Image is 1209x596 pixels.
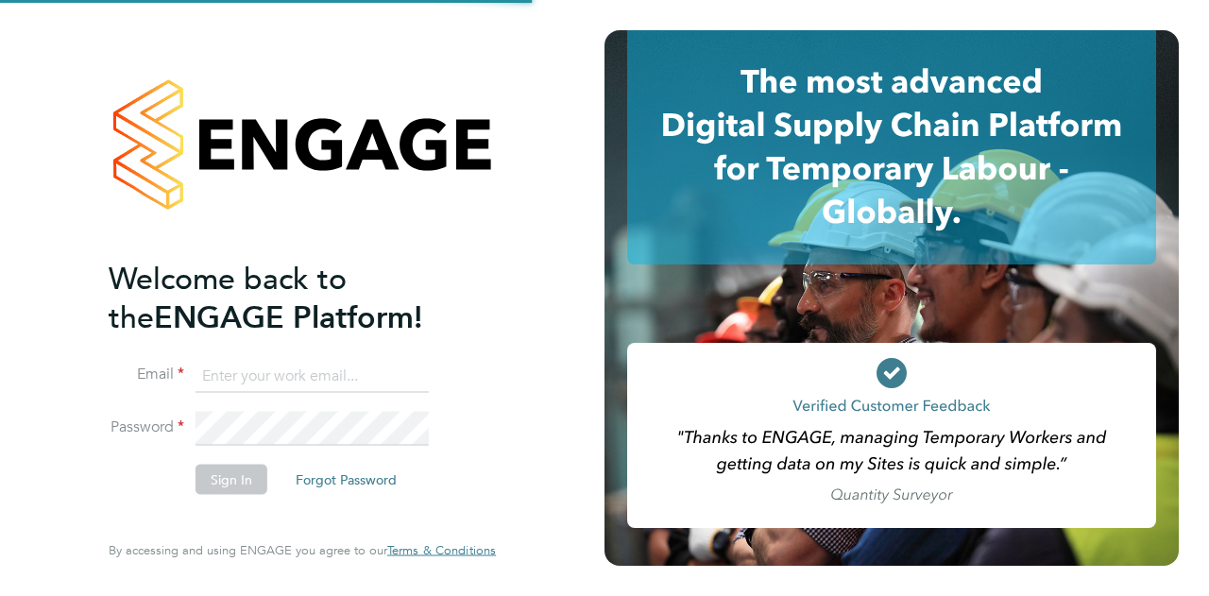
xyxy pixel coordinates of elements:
[196,465,267,495] button: Sign In
[109,417,184,437] label: Password
[109,542,496,558] span: By accessing and using ENGAGE you agree to our
[281,465,412,495] button: Forgot Password
[196,359,429,393] input: Enter your work email...
[387,542,496,558] span: Terms & Conditions
[387,543,496,558] a: Terms & Conditions
[109,260,347,335] span: Welcome back to the
[109,365,184,384] label: Email
[109,259,477,336] h2: ENGAGE Platform!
